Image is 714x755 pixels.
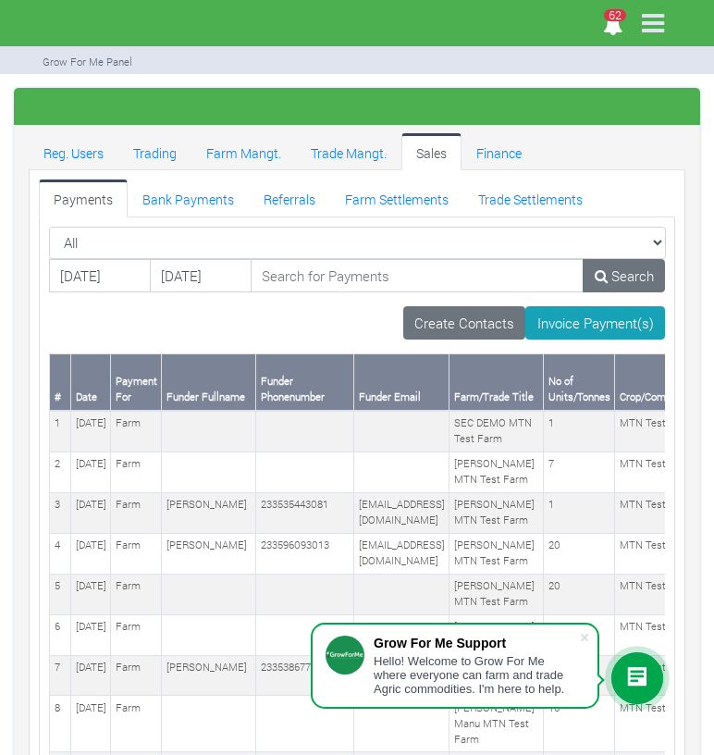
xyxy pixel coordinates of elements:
[71,492,111,533] td: [DATE]
[449,354,544,411] th: Farm/Trade Title
[39,179,128,217] a: Payments
[256,354,354,411] th: Funder Phonenumber
[111,452,162,492] td: Farm
[111,492,162,533] td: Farm
[544,492,615,533] td: 1
[401,133,462,170] a: Sales
[403,306,526,340] a: Create Contacts
[615,411,703,452] td: MTN Test
[43,55,132,68] small: Grow For Me Panel
[544,574,615,614] td: 20
[595,5,631,46] i: Notifications
[71,655,111,696] td: [DATE]
[615,696,703,752] td: MTN Test
[449,452,544,492] td: [PERSON_NAME] MTN Test Farm
[615,492,703,533] td: MTN Test
[71,533,111,574] td: [DATE]
[71,452,111,492] td: [DATE]
[111,614,162,655] td: Farm
[615,574,703,614] td: MTN Test
[111,655,162,696] td: Farm
[191,133,296,170] a: Farm Mangt.
[50,492,71,533] td: 3
[111,696,162,752] td: Farm
[354,492,449,533] td: [EMAIL_ADDRESS][DOMAIN_NAME]
[71,411,111,452] td: [DATE]
[111,411,162,452] td: Farm
[49,259,151,292] input: DD/MM/YYYY
[111,354,162,411] th: Payment For
[544,614,615,655] td: 2
[449,411,544,452] td: SEC DEMO MTN Test Farm
[595,19,631,36] a: 62
[374,636,579,650] div: Grow For Me Support
[544,411,615,452] td: 1
[42,4,51,41] img: growforme image
[583,259,665,292] a: Search
[449,492,544,533] td: [PERSON_NAME] MTN Test Farm
[525,306,665,340] a: Invoice Payment(s)
[50,354,71,411] th: #
[449,533,544,574] td: [PERSON_NAME] MTN Test Farm
[50,614,71,655] td: 6
[162,354,256,411] th: Funder Fullname
[256,655,354,696] td: 233538677079
[544,354,615,411] th: No of Units/Tonnes
[111,574,162,614] td: Farm
[50,411,71,452] td: 1
[462,133,536,170] a: Finance
[544,533,615,574] td: 20
[50,655,71,696] td: 7
[71,696,111,752] td: [DATE]
[162,533,256,574] td: [PERSON_NAME]
[615,452,703,492] td: MTN Test
[162,655,256,696] td: [PERSON_NAME]
[296,133,401,170] a: Trade Mangt.
[111,533,162,574] td: Farm
[615,614,703,655] td: MTN Test
[354,354,449,411] th: Funder Email
[256,492,354,533] td: 233535443081
[50,574,71,614] td: 5
[256,533,354,574] td: 233596093013
[29,133,118,170] a: Reg. Users
[251,259,584,292] input: Search for Payments
[449,614,544,655] td: [PERSON_NAME] MTN Test Farm
[118,133,191,170] a: Trading
[71,574,111,614] td: [DATE]
[604,9,626,21] span: 62
[128,179,249,217] a: Bank Payments
[50,533,71,574] td: 4
[330,179,463,217] a: Farm Settlements
[615,354,703,411] th: Crop/Commodity
[71,614,111,655] td: [DATE]
[615,533,703,574] td: MTN Test
[354,533,449,574] td: [EMAIL_ADDRESS][DOMAIN_NAME]
[463,179,597,217] a: Trade Settlements
[249,179,330,217] a: Referrals
[544,452,615,492] td: 7
[449,696,544,752] td: [PERSON_NAME] Manu MTN Test Farm
[71,354,111,411] th: Date
[150,259,252,292] input: DD/MM/YYYY
[50,696,71,752] td: 8
[544,696,615,752] td: 10
[374,654,579,696] div: Hello! Welcome to Grow For Me where everyone can farm and trade Agric commodities. I'm here to help.
[162,492,256,533] td: [PERSON_NAME]
[50,452,71,492] td: 2
[449,574,544,614] td: [PERSON_NAME] MTN Test Farm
